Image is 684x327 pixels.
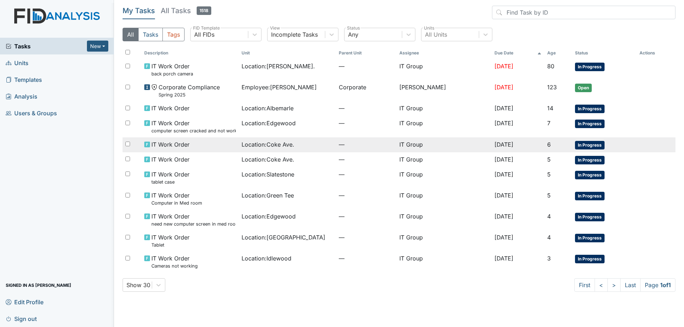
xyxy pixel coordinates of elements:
[620,278,641,292] a: Last
[339,62,393,70] span: —
[197,6,211,15] span: 1518
[547,213,551,220] span: 4
[87,41,108,52] button: New
[242,254,291,263] span: Location : Idlewood
[397,188,492,209] td: IT Group
[151,242,190,248] small: Tablet
[575,105,605,113] span: In Progress
[242,212,296,221] span: Location : Edgewood
[339,155,393,164] span: —
[547,63,554,70] span: 80
[151,254,198,269] span: IT Work Order Cameras not working
[123,28,185,41] div: Type filter
[339,83,366,91] span: Corporate
[397,230,492,251] td: IT Group
[397,137,492,152] td: IT Group
[547,156,551,163] span: 5
[547,84,557,91] span: 123
[339,254,393,263] span: —
[547,141,551,148] span: 6
[494,234,513,241] span: [DATE]
[271,30,318,39] div: Incomplete Tasks
[242,191,294,200] span: Location : Green Tee
[151,233,190,248] span: IT Work Order Tablet
[242,119,296,127] span: Location : Edgewood
[547,192,551,199] span: 5
[547,171,551,178] span: 5
[239,47,336,59] th: Toggle SortBy
[336,47,396,59] th: Toggle SortBy
[6,280,71,291] span: Signed in as [PERSON_NAME]
[425,30,447,39] div: All Units
[242,170,294,179] span: Location : Slatestone
[6,57,28,68] span: Units
[123,28,139,41] button: All
[242,233,325,242] span: Location : [GEOGRAPHIC_DATA]
[660,281,671,289] strong: 1 of 1
[151,200,202,206] small: Computer in Med room
[162,28,185,41] button: Tags
[339,119,393,127] span: —
[141,47,239,59] th: Toggle SortBy
[572,47,636,59] th: Toggle SortBy
[397,80,492,101] td: [PERSON_NAME]
[151,127,236,134] small: computer screen cracked and not working need new one
[138,28,163,41] button: Tasks
[575,120,605,128] span: In Progress
[151,155,190,164] span: IT Work Order
[397,101,492,116] td: IT Group
[397,116,492,137] td: IT Group
[242,155,294,164] span: Location : Coke Ave.
[492,47,544,59] th: Toggle SortBy
[6,74,42,85] span: Templates
[494,255,513,262] span: [DATE]
[161,6,211,16] h5: All Tasks
[339,233,393,242] span: —
[494,105,513,112] span: [DATE]
[494,141,513,148] span: [DATE]
[397,59,492,80] td: IT Group
[575,171,605,179] span: In Progress
[151,104,190,112] span: IT Work Order
[6,107,57,118] span: Users & Groups
[575,63,605,71] span: In Progress
[123,6,155,16] h5: My Tasks
[6,42,87,51] a: Tasks
[151,191,202,206] span: IT Work Order Computer in Med room
[544,47,572,59] th: Toggle SortBy
[151,179,190,185] small: tablet case
[151,263,198,269] small: Cameras not working
[6,91,37,102] span: Analysis
[494,171,513,178] span: [DATE]
[6,296,43,307] span: Edit Profile
[547,105,553,112] span: 14
[126,281,150,289] div: Show 30
[575,84,592,92] span: Open
[242,140,294,149] span: Location : Coke Ave.
[494,63,513,70] span: [DATE]
[151,221,236,227] small: need new computer screen in med room broken dont work
[575,255,605,263] span: In Progress
[595,278,608,292] a: <
[494,192,513,199] span: [DATE]
[575,213,605,221] span: In Progress
[151,140,190,149] span: IT Work Order
[151,70,193,77] small: back porch camera
[397,47,492,59] th: Assignee
[125,50,130,54] input: Toggle All Rows Selected
[547,234,551,241] span: 4
[575,156,605,164] span: In Progress
[194,30,214,39] div: All FIDs
[637,47,672,59] th: Actions
[151,119,236,134] span: IT Work Order computer screen cracked and not working need new one
[574,278,675,292] nav: task-pagination
[339,104,393,112] span: —
[242,83,317,91] span: Employee : [PERSON_NAME]
[151,170,190,185] span: IT Work Order tablet case
[492,6,675,19] input: Find Task by ID
[397,209,492,230] td: IT Group
[397,152,492,167] td: IT Group
[242,62,315,70] span: Location : [PERSON_NAME].
[494,156,513,163] span: [DATE]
